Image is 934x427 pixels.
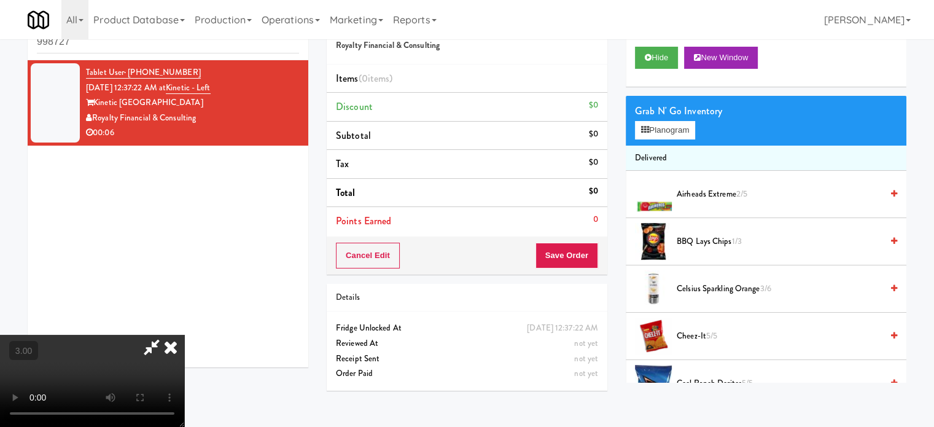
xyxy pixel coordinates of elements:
div: Details [336,290,598,305]
div: 0 [593,212,598,227]
span: [DATE] 12:37:22 AM at [86,82,166,93]
div: Receipt Sent [336,351,598,367]
span: Cool Ranch Doritos [677,376,882,391]
ng-pluralize: items [368,71,390,85]
div: Cool Ranch Doritos5/5 [672,376,897,391]
div: Reviewed At [336,336,598,351]
h5: Royalty Financial & Consulting [336,41,598,50]
button: New Window [684,47,758,69]
span: 3/6 [760,283,771,294]
span: not yet [574,337,598,349]
span: Discount [336,100,373,114]
span: Airheads Extreme [677,187,882,202]
li: Tablet User· [PHONE_NUMBER][DATE] 12:37:22 AM atKinetic - LeftKinetic [GEOGRAPHIC_DATA]Royalty Fi... [28,60,308,146]
div: Celsius Sparkling Orange3/6 [672,281,897,297]
span: · [PHONE_NUMBER] [124,66,201,78]
span: Points Earned [336,214,391,228]
div: [DATE] 12:37:22 AM [527,321,598,336]
span: 1/3 [731,235,741,247]
span: 5/5 [706,330,717,342]
span: Subtotal [336,128,371,143]
span: 2/5 [736,188,747,200]
span: Celsius Sparkling Orange [677,281,882,297]
button: Save Order [535,243,598,268]
button: Cancel Edit [336,243,400,268]
span: Items [336,71,392,85]
div: $0 [589,98,598,113]
span: Tax [336,157,349,171]
img: Micromart [28,9,49,31]
div: $0 [589,155,598,170]
div: Royalty Financial & Consulting [86,111,299,126]
div: 00:06 [86,125,299,141]
div: $0 [589,184,598,199]
div: BBQ Lays Chips1/3 [672,234,897,249]
span: BBQ Lays Chips [677,234,882,249]
span: (0 ) [359,71,393,85]
div: Grab N' Go Inventory [635,102,897,120]
div: Fridge Unlocked At [336,321,598,336]
div: Kinetic [GEOGRAPHIC_DATA] [86,95,299,111]
div: $0 [589,127,598,142]
input: Search vision orders [37,31,299,53]
div: Airheads Extreme2/5 [672,187,897,202]
a: Tablet User· [PHONE_NUMBER] [86,66,201,79]
span: Cheez-It [677,329,882,344]
div: Cheez-It5/5 [672,329,897,344]
span: not yet [574,367,598,379]
span: not yet [574,353,598,364]
li: Delivered [626,146,906,171]
a: Kinetic - Left [166,82,210,94]
button: Hide [635,47,678,69]
span: 5/5 [742,377,753,389]
button: Planogram [635,121,695,139]
span: Total [336,186,356,200]
div: Order Paid [336,366,598,382]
